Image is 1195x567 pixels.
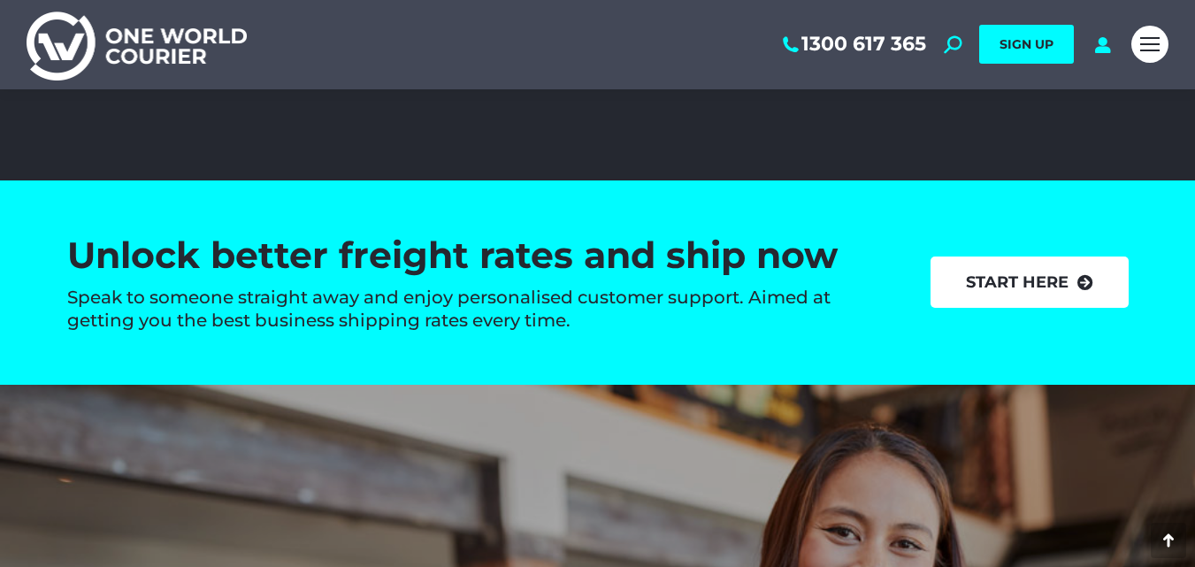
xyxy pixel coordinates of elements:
[27,9,247,80] img: One World Courier
[931,257,1129,308] a: start here
[67,286,854,332] h4: Speak to someone straight away and enjoy personalised customer support. Aimed at getting you the ...
[779,33,926,56] a: 1300 617 365
[1000,36,1053,52] span: SIGN UP
[979,25,1074,64] a: SIGN UP
[67,234,854,277] h2: Unlock better freight rates and ship now
[1131,26,1168,63] a: Mobile menu icon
